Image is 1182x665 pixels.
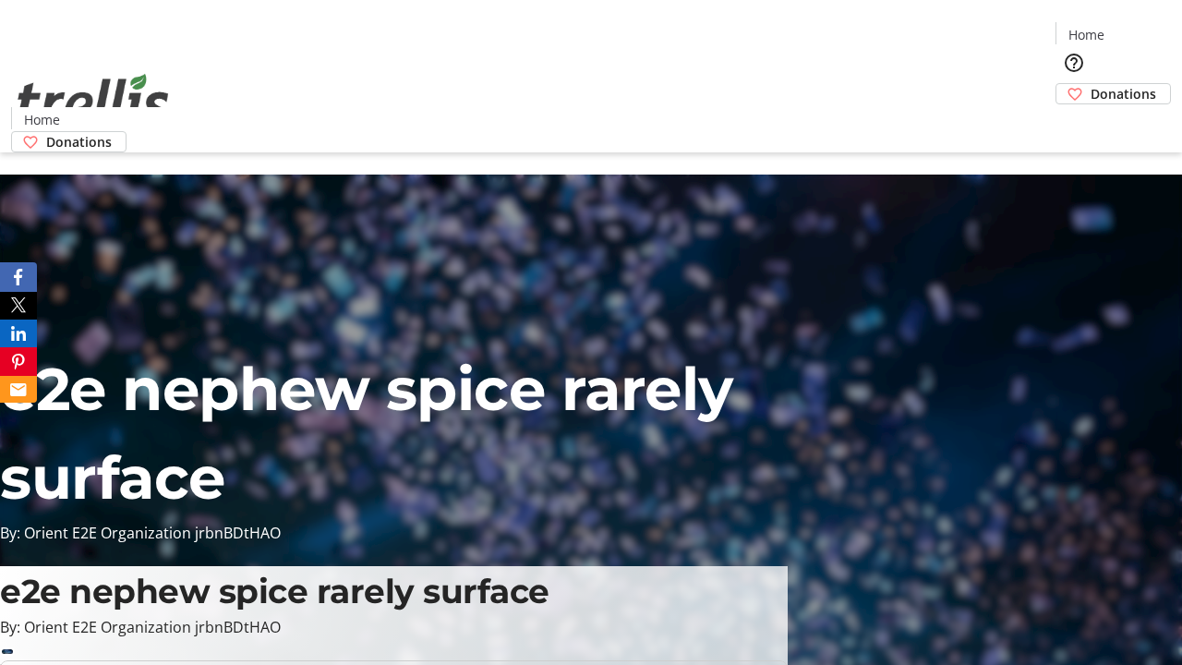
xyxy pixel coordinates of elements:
a: Donations [11,131,127,152]
span: Home [24,110,60,129]
span: Donations [1091,84,1156,103]
span: Home [1068,25,1104,44]
a: Donations [1055,83,1171,104]
img: Orient E2E Organization jrbnBDtHAO's Logo [11,54,175,146]
button: Cart [1055,104,1092,141]
a: Home [1056,25,1116,44]
button: Help [1055,44,1092,81]
span: Donations [46,132,112,151]
a: Home [12,110,71,129]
